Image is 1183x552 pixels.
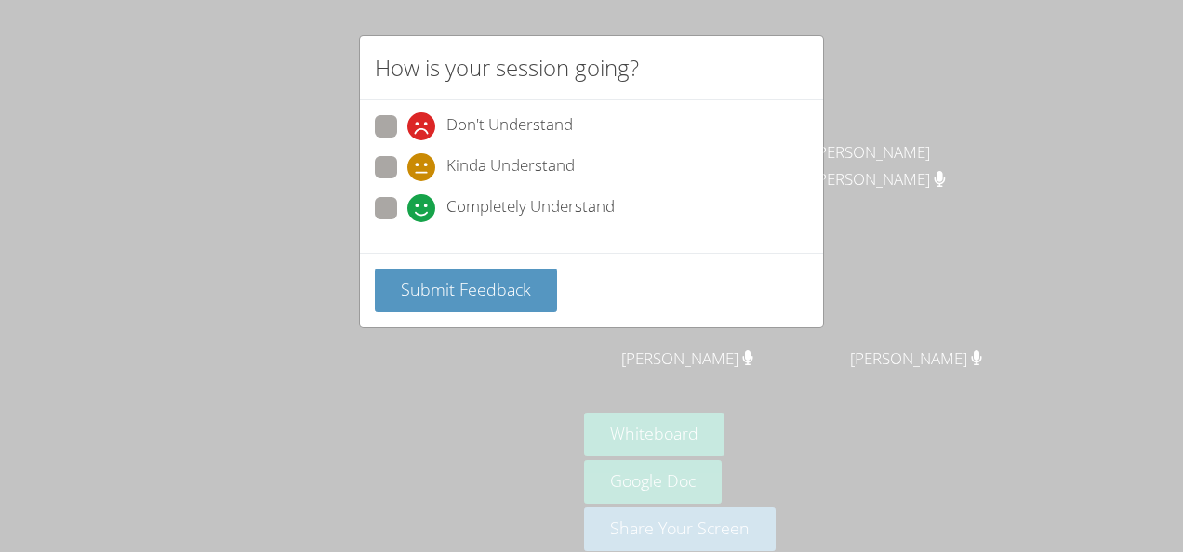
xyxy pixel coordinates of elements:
span: Don't Understand [446,112,573,140]
span: Completely Understand [446,194,615,222]
button: Submit Feedback [375,269,557,312]
span: Submit Feedback [401,278,531,300]
span: Kinda Understand [446,153,575,181]
h2: How is your session going? [375,51,639,85]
